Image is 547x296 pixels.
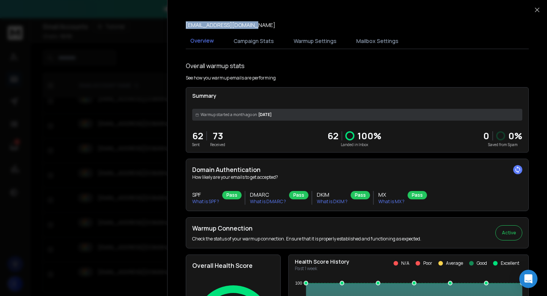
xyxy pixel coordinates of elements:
[186,32,218,50] button: Overview
[192,92,522,100] p: Summary
[495,225,522,240] button: Active
[192,165,522,174] h2: Domain Authentication
[378,191,405,199] h3: MX
[192,199,219,205] p: What is SPF ?
[327,142,381,148] p: Landed in Inbox
[186,75,276,81] p: See how you warmup emails are performing
[501,260,519,266] p: Excellent
[186,61,245,70] h1: Overall warmup stats
[327,130,338,142] p: 62
[317,191,348,199] h3: DKIM
[192,142,203,148] p: Sent
[446,260,463,266] p: Average
[192,261,274,270] h2: Overall Health Score
[352,33,403,49] button: Mailbox Settings
[222,191,242,199] div: Pass
[408,191,427,199] div: Pass
[378,199,405,205] p: What is MX ?
[401,260,409,266] p: N/A
[519,270,538,288] div: Open Intercom Messenger
[192,130,203,142] p: 62
[423,260,432,266] p: Poor
[229,33,278,49] button: Campaign Stats
[192,174,522,180] p: How likely are your emails to get accepted?
[210,130,225,142] p: 73
[192,236,421,242] p: Check the status of your warmup connection. Ensure that it is properly established and functionin...
[317,199,348,205] p: What is DKIM ?
[250,199,286,205] p: What is DMARC ?
[295,258,349,266] p: Health Score History
[192,191,219,199] h3: SPF
[210,142,225,148] p: Received
[295,281,302,285] tspan: 100
[483,142,522,148] p: Saved from Spam
[201,112,257,118] span: Warmup started a month ago on
[250,191,286,199] h3: DMARC
[192,109,522,121] div: [DATE]
[295,266,349,272] p: Past 1 week
[508,130,522,142] p: 0 %
[351,191,370,199] div: Pass
[186,21,275,29] p: [EMAIL_ADDRESS][DOMAIN_NAME]
[357,130,381,142] p: 100 %
[289,191,308,199] div: Pass
[192,224,421,233] h2: Warmup Connection
[477,260,487,266] p: Good
[289,33,341,49] button: Warmup Settings
[483,129,489,142] strong: 0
